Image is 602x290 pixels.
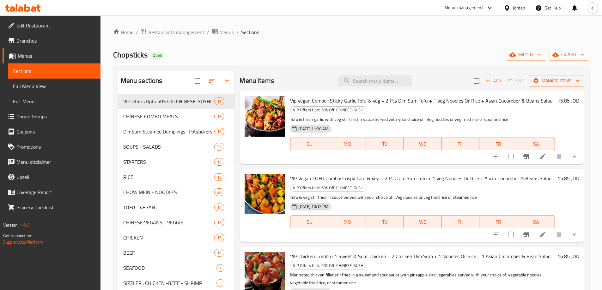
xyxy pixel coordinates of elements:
[123,249,215,257] div: BEEF
[520,217,552,227] span: SA
[511,51,541,59] span: import
[489,149,504,164] button: sort-choices
[483,76,503,86] button: Add
[123,188,215,196] span: CHOW MEIN - NOODLES
[3,109,100,124] a: Choice Groups
[404,138,442,150] button: WE
[293,217,325,227] span: SU
[290,106,367,114] span: VIP Offers Upto 50% Off: CHINESE-SUSHI
[539,231,546,238] a: Edit menu item
[214,219,224,226] div: items
[3,139,100,154] a: Promotions
[136,28,138,36] li: /
[123,234,215,241] span: CHICKEN
[16,158,95,166] span: Menu disclaimer
[557,96,579,105] h6: 15.85 JOD
[118,109,235,124] div: CHINESE COMBO MEALS19
[296,126,331,132] span: [DATE] 11:30 AM
[290,96,552,105] span: Vip Vegan Combo : Sticky Garlic Tofu & Veg + 2 Pcs Dim Sum Tofu + 1 Veg Noodles Or Rice + Asian C...
[214,234,224,241] div: items
[241,28,259,36] span: Sections
[406,217,439,227] span: WE
[123,143,215,151] div: SOUPS - SALADS
[551,227,567,242] button: delete
[296,204,331,210] span: [DATE] 10:12 PM
[504,228,517,241] span: Select to update
[123,279,217,287] div: SIZZLER : CHICKEN -BEEF - SHRIMP
[506,49,546,61] button: import
[16,143,95,151] span: Promotions
[3,200,100,215] a: Grocery Checklist
[485,77,502,85] span: Add
[519,227,534,242] button: Branch-specific-item
[240,76,274,86] h2: Menu items
[212,28,234,36] a: Menus
[290,138,328,150] button: SU
[118,200,235,215] div: TOFU - VEGAN15
[215,235,224,241] span: 19
[13,98,95,105] span: Edit Menu
[215,114,224,120] span: 19
[236,28,239,36] li: /
[215,159,224,165] span: 15
[503,76,529,86] span: Select section first
[3,238,43,246] a: Support.OpsPlatform
[331,139,364,149] span: MO
[557,174,579,183] h6: 15.85 JOD
[366,138,404,150] button: TU
[123,173,215,181] div: RICE
[3,185,100,200] a: Coverage Report
[567,149,582,164] button: show more
[118,154,235,169] div: STARTERS15
[513,4,525,11] div: Jordan
[118,94,235,109] div: VIP Offers Upto 50% Off: CHINESE-SUSHI11
[118,245,235,260] div: BEEF12
[123,128,215,135] span: DimSum Steamed Dumplings -Potstickers
[216,279,224,287] div: items
[118,124,235,139] div: DimSum Steamed Dumplings -Potstickers11
[591,4,593,11] span: a
[204,73,219,88] span: Sort sections
[570,231,578,238] svg: Show Choices
[214,173,224,181] div: items
[489,227,504,242] button: sort-choices
[141,28,204,36] a: Restaurants management
[567,227,582,242] button: show more
[290,184,367,192] div: VIP Offers Upto 50% Off: CHINESE-SUSHI
[113,48,148,62] span: Chopsticks
[441,138,479,150] button: TH
[8,79,100,94] a: Full Menu View
[290,262,367,269] div: VIP Offers Upto 50% Off: CHINESE-SUSHI
[16,204,95,211] span: Grocery Checklist
[150,53,165,58] span: Open
[549,49,589,61] button: export
[331,217,364,227] span: MO
[123,204,215,211] span: TOFU - VEGAN
[215,220,224,226] span: 13
[290,216,328,228] button: SU
[245,96,285,137] img: Vip Vegan Combo : Sticky Garlic Tofu & Veg + 2 Pcs Dim Sum Tofu + 1 Veg Noodles Or Rice + Asian C...
[123,98,215,105] span: VIP Offers Upto 50% Off: CHINESE-SUSHI
[519,149,534,164] button: Branch-specific-item
[214,204,224,211] div: items
[214,128,224,135] div: items
[13,67,95,75] span: Sections
[214,113,224,120] div: items
[8,63,100,79] a: Sections
[215,174,224,180] span: 16
[113,28,589,36] nav: breadcrumb
[3,124,100,139] a: Coupons
[290,252,550,261] span: VIP Chicken Combo : 1 Sweet & Sour Chicken + 2 Chicken Dim Sum + 1 Noodles Or Rice + 1 Asian Cucu...
[214,188,224,196] div: items
[214,249,224,257] div: items
[150,52,165,59] div: Open
[368,139,401,149] span: TU
[441,216,479,228] button: TH
[217,280,224,286] span: 4
[214,158,224,166] div: items
[520,139,552,149] span: SA
[517,138,555,150] button: SA
[444,139,477,149] span: TH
